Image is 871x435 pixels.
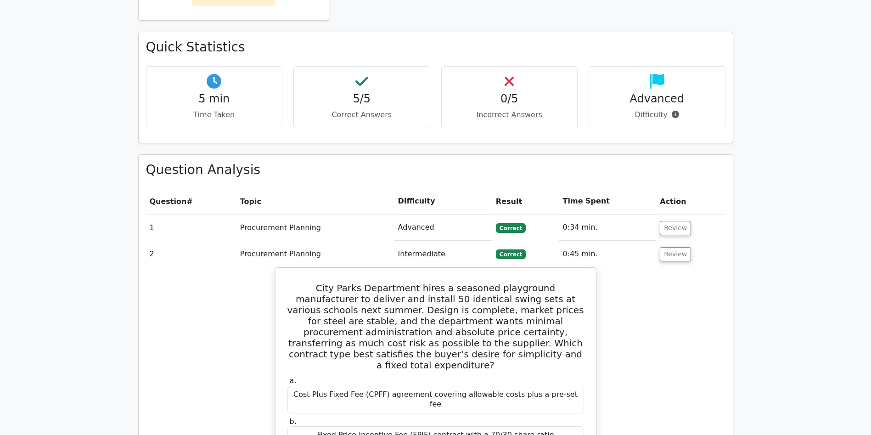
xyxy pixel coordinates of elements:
th: Time Spent [559,188,657,215]
th: Result [492,188,559,215]
th: Action [656,188,725,215]
span: Correct [496,223,526,232]
span: Question [150,197,187,206]
p: Incorrect Answers [449,109,570,120]
td: 2 [146,241,236,267]
td: Procurement Planning [236,215,394,241]
h3: Quick Statistics [146,40,725,55]
th: Difficulty [394,188,492,215]
h4: Advanced [596,92,718,106]
p: Time Taken [154,109,275,120]
div: Cost Plus Fixed Fee (CPFF) agreement covering allowable costs plus a pre-set fee [287,386,584,413]
td: 0:45 min. [559,241,657,267]
h5: City Parks Department hires a seasoned playground manufacturer to deliver and install 50 identica... [287,282,585,371]
th: # [146,188,236,215]
button: Review [660,221,691,235]
th: Topic [236,188,394,215]
h3: Question Analysis [146,162,725,178]
td: Intermediate [394,241,492,267]
h4: 5 min [154,92,275,106]
span: Correct [496,249,526,259]
h4: 5/5 [301,92,422,106]
p: Correct Answers [301,109,422,120]
td: 1 [146,215,236,241]
h4: 0/5 [449,92,570,106]
span: a. [290,376,297,385]
button: Review [660,247,691,261]
td: Procurement Planning [236,241,394,267]
span: b. [290,417,297,426]
td: Advanced [394,215,492,241]
p: Difficulty [596,109,718,120]
td: 0:34 min. [559,215,657,241]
